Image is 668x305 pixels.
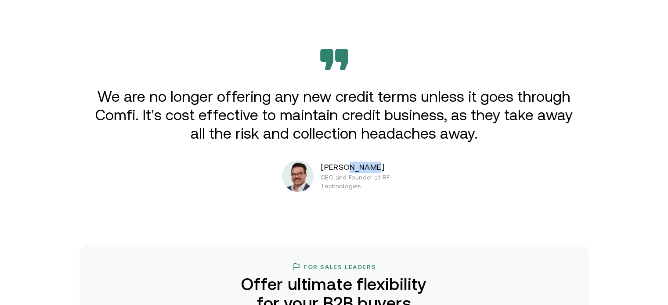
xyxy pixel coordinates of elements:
[321,161,432,173] p: [PERSON_NAME]
[321,173,409,190] p: CEO and Founder at RF Technologies
[303,263,376,270] h3: For Sales Leaders
[320,49,348,70] img: Bevarabia
[292,262,301,271] img: flag
[282,160,314,192] img: Photoroom
[92,87,576,143] p: We are no longer offering any new credit terms unless it goes through Comfi. It’s cost effective ...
